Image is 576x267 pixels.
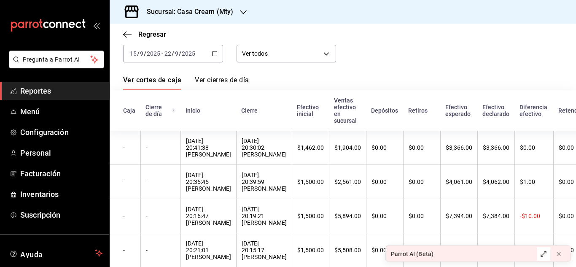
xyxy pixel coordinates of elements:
span: Facturación [20,168,102,179]
span: Configuración [20,127,102,138]
div: -$10.00 [520,213,548,219]
span: Regresar [138,30,166,38]
span: Ayuda [20,248,92,258]
div: $3,366.00 [483,144,509,151]
div: [DATE] 20:41:38 [PERSON_NAME] [186,138,231,158]
div: $0.00 [371,247,398,254]
div: $4,062.00 [483,178,509,185]
div: $0.00 [520,144,548,151]
div: $0.00 [371,178,398,185]
div: $7,394.00 [446,213,472,219]
button: Pregunta a Parrot AI [9,51,104,68]
div: $3,366.00 [446,144,472,151]
input: -- [164,50,172,57]
div: - [123,213,135,219]
div: - [146,213,175,219]
div: $1,500.00 [297,213,324,219]
div: Depósitos [371,107,398,114]
div: Ver todos [237,45,336,62]
span: / [179,50,181,57]
div: navigation tabs [123,76,249,90]
button: Regresar [123,30,166,38]
span: Suscripción [20,209,102,221]
a: Pregunta a Parrot AI [6,61,104,70]
div: Parrot AI (Beta) [391,250,433,259]
div: $1,462.00 [297,144,324,151]
div: $7,384.00 [483,213,509,219]
div: [DATE] 20:39:59 [PERSON_NAME] [242,172,287,192]
h3: Sucursal: Casa Cream (Mty) [140,7,233,17]
div: Cierre [241,107,287,114]
div: [DATE] 20:30:02 [PERSON_NAME] [242,138,287,158]
div: $1,500.00 [297,178,324,185]
div: Inicio [186,107,231,114]
div: [DATE] 20:16:47 [PERSON_NAME] [186,206,231,226]
button: open_drawer_menu [93,22,100,29]
a: Ver cierres de día [195,76,249,90]
span: Inventarios [20,189,102,200]
span: Menú [20,106,102,117]
span: / [137,50,140,57]
div: $0.00 [409,178,435,185]
div: $0.00 [371,213,398,219]
div: - [146,144,175,151]
div: Diferencia efectivo [519,104,548,117]
span: Pregunta a Parrot AI [23,55,91,64]
div: Caja [123,107,135,114]
div: - [123,144,135,151]
div: Efectivo esperado [445,104,472,117]
input: -- [129,50,137,57]
div: - [123,178,135,185]
a: Ver cortes de caja [123,76,181,90]
div: $2,561.00 [334,178,361,185]
div: $1,904.00 [334,144,361,151]
span: / [144,50,146,57]
div: $5,894.00 [334,213,361,219]
div: Cierre de día [145,104,175,117]
div: $0.00 [371,144,398,151]
input: -- [175,50,179,57]
div: $1.00 [520,178,548,185]
div: - [146,247,175,254]
div: Retiros [408,107,435,114]
input: -- [140,50,144,57]
div: - [123,247,135,254]
input: ---- [181,50,196,57]
div: $0.00 [409,213,435,219]
div: - [146,178,175,185]
div: Ventas efectivo en sucursal [334,97,361,124]
div: Efectivo inicial [297,104,324,117]
div: $1,500.00 [297,247,324,254]
div: $5,508.00 [334,247,361,254]
div: [DATE] 20:35:45 [PERSON_NAME] [186,172,231,192]
div: Efectivo declarado [482,104,509,117]
div: $4,061.00 [446,178,472,185]
div: $0.00 [409,144,435,151]
span: Personal [20,147,102,159]
input: ---- [146,50,161,57]
svg: El número de cierre de día es consecutivo y consolida todos los cortes de caja previos en un únic... [172,107,175,114]
span: / [172,50,174,57]
div: [DATE] 20:15:17 [PERSON_NAME] [242,240,287,260]
span: - [161,50,163,57]
div: [DATE] 20:19:21 [PERSON_NAME] [242,206,287,226]
div: [DATE] 20:21:01 [PERSON_NAME] [186,240,231,260]
span: Reportes [20,85,102,97]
